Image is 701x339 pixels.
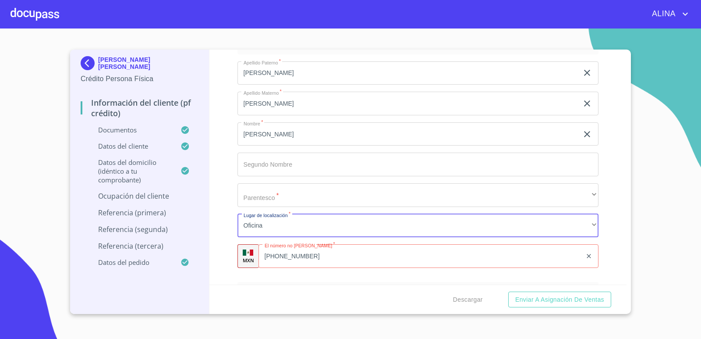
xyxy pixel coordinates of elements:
[81,56,198,74] div: [PERSON_NAME] [PERSON_NAME]
[81,74,198,84] p: Crédito Persona Física
[243,250,253,256] img: R93DlvwvvjP9fbrDwZeCRYBHk45OWMq+AAOlFVsxT89f82nwPLnD58IP7+ANJEaWYhP0Tx8kkA0WlQMPQsAAgwAOmBj20AXj6...
[81,191,198,201] p: Ocupación del Cliente
[81,56,98,70] img: Docupass spot blue
[450,292,486,308] button: Descargar
[81,225,198,234] p: Referencia (segunda)
[81,97,198,118] p: Información del cliente (PF crédito)
[645,7,680,21] span: ALINA
[237,214,599,238] div: Oficina
[81,158,181,184] p: Datos del domicilio (idéntico a tu comprobante)
[81,258,181,267] p: Datos del pedido
[585,253,592,260] button: clear input
[515,294,604,305] span: Enviar a Asignación de Ventas
[582,68,592,78] button: clear input
[81,208,198,218] p: Referencia (primera)
[582,129,592,139] button: clear input
[645,7,690,21] button: account of current user
[81,125,181,134] p: Documentos
[508,292,611,308] button: Enviar a Asignación de Ventas
[98,56,198,70] p: [PERSON_NAME] [PERSON_NAME]
[453,294,483,305] span: Descargar
[81,241,198,251] p: Referencia (tercera)
[582,98,592,109] button: clear input
[243,257,254,264] p: MXN
[81,142,181,150] p: Datos del cliente
[237,183,599,207] div: ​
